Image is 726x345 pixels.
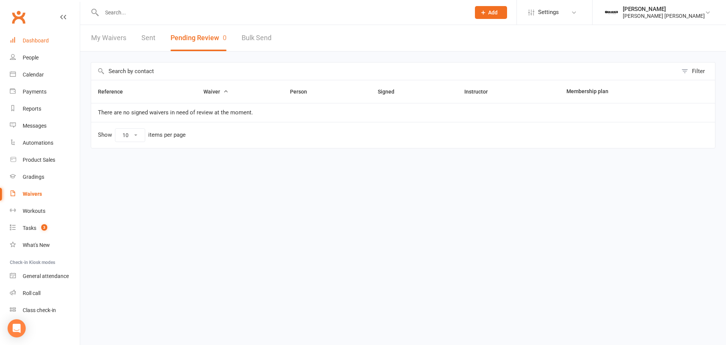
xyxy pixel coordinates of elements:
[10,302,80,319] a: Class kiosk mode
[23,123,47,129] div: Messages
[678,62,715,80] button: Filter
[23,273,69,279] div: General attendance
[538,4,559,21] span: Settings
[91,25,126,51] a: My Waivers
[290,87,315,96] button: Person
[10,237,80,254] a: What's New
[464,87,496,96] button: Instructor
[203,89,228,95] span: Waiver
[23,208,45,214] div: Workouts
[98,128,186,142] div: Show
[10,134,80,151] a: Automations
[23,106,41,112] div: Reports
[148,132,186,138] div: items per page
[98,87,131,96] button: Reference
[98,89,131,95] span: Reference
[290,89,315,95] span: Person
[10,100,80,117] a: Reports
[23,55,39,61] div: People
[23,225,36,231] div: Tasks
[378,89,403,95] span: Signed
[623,12,705,19] div: [PERSON_NAME] [PERSON_NAME]
[10,49,80,66] a: People
[99,7,465,18] input: Search...
[10,186,80,203] a: Waivers
[560,80,684,103] th: Membership plan
[10,285,80,302] a: Roll call
[10,83,80,100] a: Payments
[10,220,80,237] a: Tasks 3
[8,319,26,337] div: Open Intercom Messenger
[41,224,47,231] span: 3
[10,151,80,169] a: Product Sales
[171,25,226,51] button: Pending Review0
[23,140,53,146] div: Automations
[23,191,42,197] div: Waivers
[10,66,80,83] a: Calendar
[91,62,678,80] input: Search by contact
[10,117,80,134] a: Messages
[623,6,705,12] div: [PERSON_NAME]
[91,103,715,122] td: There are no signed waivers in need of review at the moment.
[203,87,228,96] button: Waiver
[23,174,44,180] div: Gradings
[23,157,55,163] div: Product Sales
[378,87,403,96] button: Signed
[223,34,226,42] span: 0
[23,72,44,78] div: Calendar
[23,307,56,313] div: Class check-in
[488,9,498,16] span: Add
[692,67,705,76] div: Filter
[464,89,496,95] span: Instructor
[23,242,50,248] div: What's New
[23,89,47,95] div: Payments
[9,8,28,27] a: Clubworx
[10,203,80,220] a: Workouts
[10,169,80,186] a: Gradings
[141,25,155,51] a: Sent
[475,6,507,19] button: Add
[23,290,40,296] div: Roll call
[23,37,49,44] div: Dashboard
[604,5,619,20] img: thumb_image1722295729.png
[10,32,80,49] a: Dashboard
[242,25,271,51] a: Bulk Send
[10,268,80,285] a: General attendance kiosk mode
